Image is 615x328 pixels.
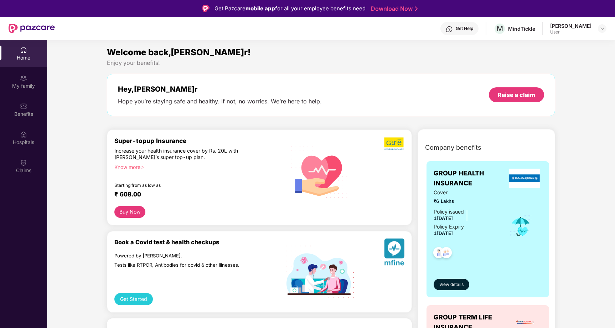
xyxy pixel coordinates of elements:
[20,131,27,138] img: svg+xml;base64,PHN2ZyBpZD0iSG9zcGl0YWxzIiB4bWxucz0iaHR0cDovL3d3dy53My5vcmcvMjAwMC9zdmciIHdpZHRoPS...
[498,91,535,99] div: Raise a claim
[550,22,591,29] div: [PERSON_NAME]
[384,239,404,268] img: svg+xml;base64,PHN2ZyB4bWxucz0iaHR0cDovL3d3dy53My5vcmcvMjAwMC9zdmciIHhtbG5zOnhsaW5rPSJodHRwOi8vd3...
[202,5,210,12] img: Logo
[114,206,145,218] button: Buy Now
[509,215,532,238] img: icon
[438,245,455,262] img: svg+xml;base64,PHN2ZyB4bWxucz0iaHR0cDovL3d3dy53My5vcmcvMjAwMC9zdmciIHdpZHRoPSI0OC45NDMiIGhlaWdodD...
[20,159,27,166] img: svg+xml;base64,PHN2ZyBpZD0iQ2xhaW0iIHhtbG5zPSJodHRwOi8vd3d3LnczLm9yZy8yMDAwL3N2ZyIgd2lkdGg9IjIwIi...
[434,189,500,196] span: Cover
[439,281,464,288] span: View details
[371,5,415,12] a: Download Now
[497,24,503,33] span: M
[599,26,605,31] img: svg+xml;base64,PHN2ZyBpZD0iRHJvcGRvd24tMzJ4MzIiIHhtbG5zPSJodHRwOi8vd3d3LnczLm9yZy8yMDAwL3N2ZyIgd2...
[20,103,27,110] img: svg+xml;base64,PHN2ZyBpZD0iQmVuZWZpdHMiIHhtbG5zPSJodHRwOi8vd3d3LnczLm9yZy8yMDAwL3N2ZyIgd2lkdGg9Ij...
[508,25,535,32] div: MindTickle
[107,47,251,57] span: Welcome back,[PERSON_NAME]r!
[434,168,507,189] span: GROUP HEALTH INSURANCE
[286,246,354,298] img: svg+xml;base64,PHN2ZyB4bWxucz0iaHR0cDovL3d3dy53My5vcmcvMjAwMC9zdmciIHdpZHRoPSIxOTIiIGhlaWdodD0iMT...
[107,59,555,67] div: Enjoy your benefits!
[215,4,366,13] div: Get Pazcare for all your employee benefits need
[434,198,500,205] span: ₹6 Lakhs
[509,169,540,188] img: insurerLogo
[286,137,354,206] img: svg+xml;base64,PHN2ZyB4bWxucz0iaHR0cDovL3d3dy53My5vcmcvMjAwMC9zdmciIHhtbG5zOnhsaW5rPSJodHRwOi8vd3...
[446,26,453,33] img: svg+xml;base64,PHN2ZyBpZD0iSGVscC0zMngzMiIgeG1sbnM9Imh0dHA6Ly93d3cudzMub3JnLzIwMDAvc3ZnIiB3aWR0aD...
[434,223,464,231] div: Policy Expiry
[434,279,469,290] button: View details
[114,293,153,305] button: Get Started
[114,137,284,144] div: Super-topup Insurance
[118,98,322,105] div: Hope you’re staying safe and healthy. If not, no worries. We’re here to help.
[114,148,253,161] div: Increase your health insurance cover by Rs. 20L with [PERSON_NAME]’s super top-up plan.
[20,75,27,82] img: svg+xml;base64,PHN2ZyB3aWR0aD0iMjAiIGhlaWdodD0iMjAiIHZpZXdCb3g9IjAgMCAyMCAyMCIgZmlsbD0ibm9uZSIgeG...
[415,5,418,12] img: Stroke
[114,164,279,169] div: Know more
[114,239,284,246] div: Book a Covid test & health checkups
[384,137,404,150] img: b5dec4f62d2307b9de63beb79f102df3.png
[550,29,591,35] div: User
[246,5,275,12] strong: mobile app
[114,183,253,188] div: Starting from as low as
[114,262,253,268] div: Tests like RTPCR, Antibodies for covid & other illnesses.
[456,26,473,31] div: Get Help
[430,245,448,262] img: svg+xml;base64,PHN2ZyB4bWxucz0iaHR0cDovL3d3dy53My5vcmcvMjAwMC9zdmciIHdpZHRoPSI0OC45NDMiIGhlaWdodD...
[118,85,322,93] div: Hey, [PERSON_NAME]r
[9,24,55,33] img: New Pazcare Logo
[114,253,253,259] div: Powered by [PERSON_NAME].
[434,208,464,216] div: Policy issued
[425,143,481,153] span: Company benefits
[114,190,277,199] div: ₹ 608.00
[140,165,144,169] span: right
[20,46,27,53] img: svg+xml;base64,PHN2ZyBpZD0iSG9tZSIgeG1sbnM9Imh0dHA6Ly93d3cudzMub3JnLzIwMDAvc3ZnIiB3aWR0aD0iMjAiIG...
[434,215,453,221] span: 1[DATE]
[434,230,453,236] span: 1[DATE]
